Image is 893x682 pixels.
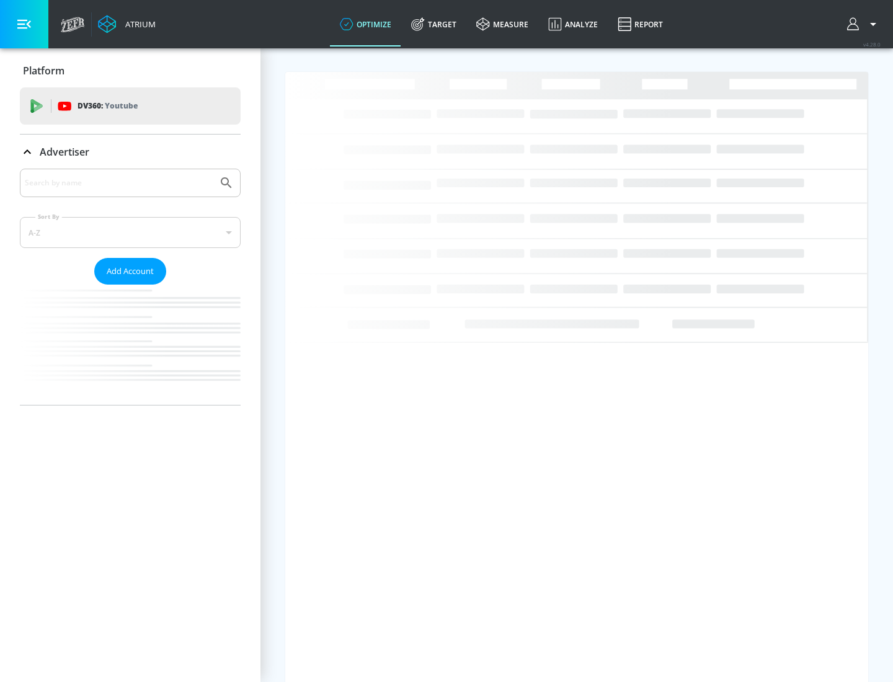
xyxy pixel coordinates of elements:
[94,258,166,285] button: Add Account
[120,19,156,30] div: Atrium
[105,99,138,112] p: Youtube
[107,264,154,278] span: Add Account
[20,135,241,169] div: Advertiser
[25,175,213,191] input: Search by name
[40,145,89,159] p: Advertiser
[466,2,538,46] a: measure
[401,2,466,46] a: Target
[20,285,241,405] nav: list of Advertiser
[35,213,62,221] label: Sort By
[608,2,673,46] a: Report
[538,2,608,46] a: Analyze
[20,87,241,125] div: DV360: Youtube
[78,99,138,113] p: DV360:
[23,64,64,77] p: Platform
[20,169,241,405] div: Advertiser
[20,53,241,88] div: Platform
[863,41,881,48] span: v 4.28.0
[98,15,156,33] a: Atrium
[20,217,241,248] div: A-Z
[330,2,401,46] a: optimize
